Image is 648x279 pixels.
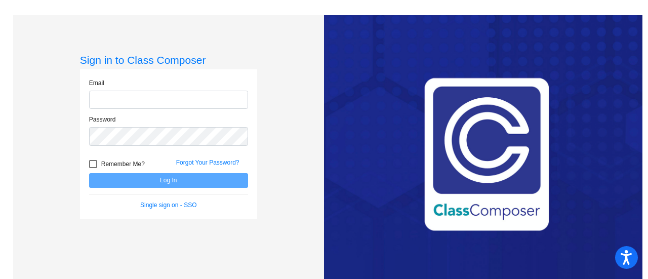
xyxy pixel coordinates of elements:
[140,202,196,209] a: Single sign on - SSO
[80,54,257,66] h3: Sign in to Class Composer
[89,173,248,188] button: Log In
[89,115,116,124] label: Password
[101,158,145,170] span: Remember Me?
[176,159,239,166] a: Forgot Your Password?
[89,78,104,88] label: Email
